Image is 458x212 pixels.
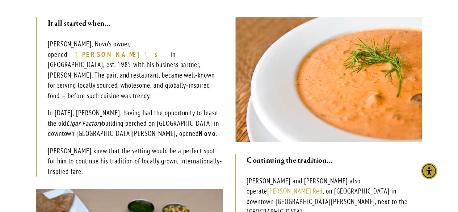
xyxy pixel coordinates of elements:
[421,163,437,179] div: Accessibility Menu
[198,129,216,138] strong: Novo
[235,17,422,142] img: Our famous Salmon Bisque - originally from Robin’s Restaurant in Cambria.
[48,18,111,29] strong: It all started when…
[66,119,102,128] em: Cigar Factory
[247,155,332,166] strong: Continuing the tradition…
[267,187,323,196] a: [PERSON_NAME] Red
[75,50,162,59] a: [PERSON_NAME]’s
[48,146,223,177] p: [PERSON_NAME] knew that the setting would be a perfect spot for him to continue his tradition of ...
[48,39,223,101] p: [PERSON_NAME], Novo’s owner, opened in [GEOGRAPHIC_DATA], est. 1985 with his business partner, [P...
[48,108,223,139] p: In [DATE], [PERSON_NAME], having had the opportunity to lease the old building perched on [GEOGRA...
